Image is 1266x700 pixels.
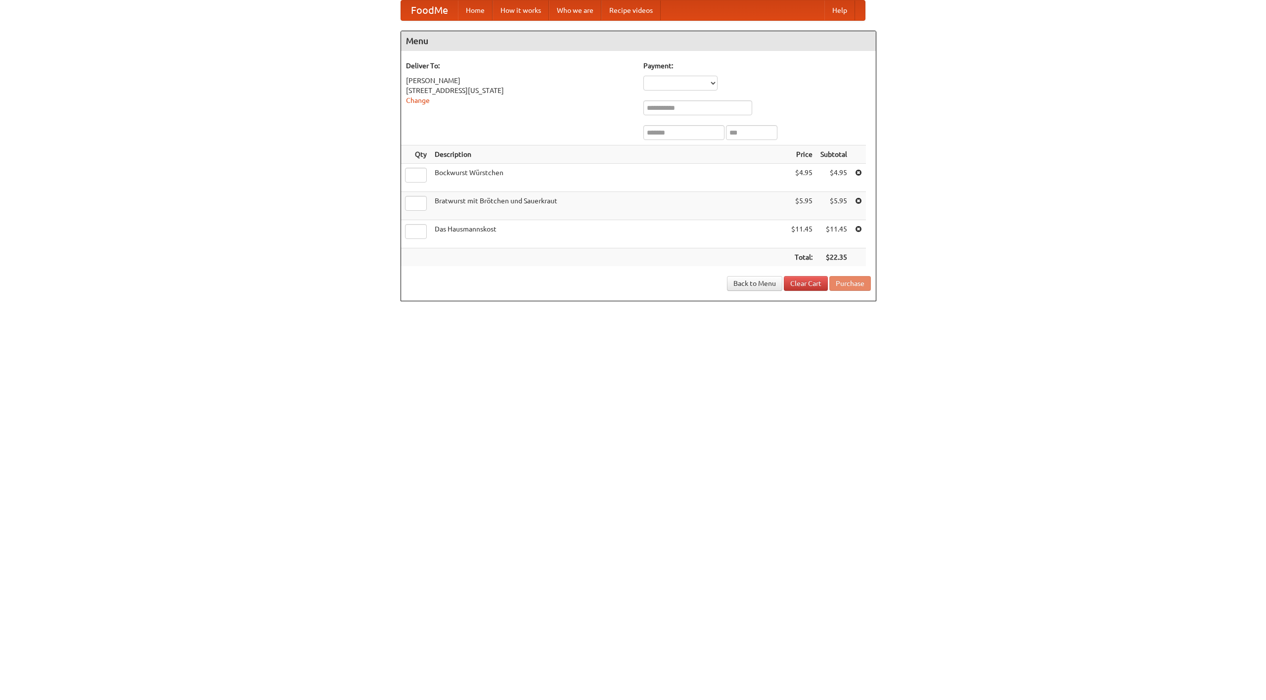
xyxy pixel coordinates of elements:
[816,145,851,164] th: Subtotal
[406,86,633,95] div: [STREET_ADDRESS][US_STATE]
[816,220,851,248] td: $11.45
[816,248,851,267] th: $22.35
[816,164,851,192] td: $4.95
[787,192,816,220] td: $5.95
[401,0,458,20] a: FoodMe
[829,276,871,291] button: Purchase
[787,220,816,248] td: $11.45
[401,31,876,51] h4: Menu
[431,164,787,192] td: Bockwurst Würstchen
[406,96,430,104] a: Change
[401,145,431,164] th: Qty
[784,276,828,291] a: Clear Cart
[431,145,787,164] th: Description
[431,220,787,248] td: Das Hausmannskost
[493,0,549,20] a: How it works
[549,0,601,20] a: Who we are
[727,276,782,291] a: Back to Menu
[431,192,787,220] td: Bratwurst mit Brötchen und Sauerkraut
[787,145,816,164] th: Price
[458,0,493,20] a: Home
[406,61,633,71] h5: Deliver To:
[787,248,816,267] th: Total:
[824,0,855,20] a: Help
[816,192,851,220] td: $5.95
[601,0,661,20] a: Recipe videos
[406,76,633,86] div: [PERSON_NAME]
[787,164,816,192] td: $4.95
[643,61,871,71] h5: Payment:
